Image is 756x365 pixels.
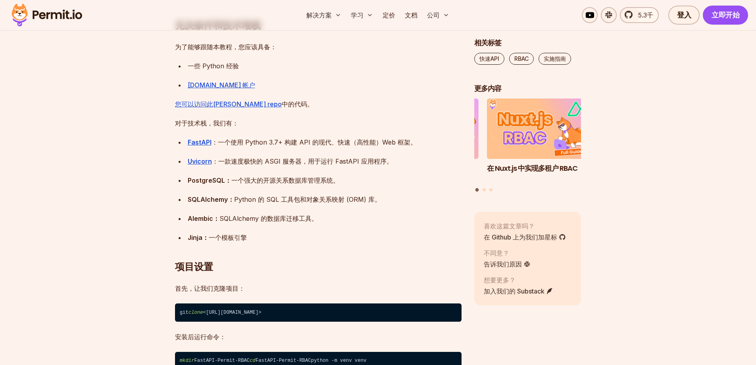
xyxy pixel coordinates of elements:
[371,98,479,159] img: 基于策略的访问控制（PBAC）并不像你想象的那么好
[484,249,509,257] font: 不同意？
[175,119,239,127] font: 对于技术栈，我们有：
[303,7,344,23] button: 解决方案
[620,7,659,23] a: 5.3千
[383,11,395,19] font: 定价
[484,222,535,230] font: 喜欢这篇文章吗？
[212,157,393,165] font: ：一款速度极快的 ASGI 服务器，用于运行 FastAPI 应用程序。
[474,98,581,193] div: 帖子
[474,38,501,48] font: 相关标签
[189,310,203,315] span: clone
[509,53,534,65] a: RBAC
[487,98,594,159] img: 在 Nuxt.js 中实现多租户 RBAC
[474,83,501,93] font: 更多内容
[474,53,504,65] a: 快速API
[351,11,364,19] font: 学习
[8,2,86,29] img: 许可证标志
[405,11,417,19] font: 文档
[379,7,398,23] a: 定价
[175,100,282,108] a: 您可以访问此[PERSON_NAME] repo
[175,261,213,272] font: 项目设置
[487,163,577,173] font: 在 Nuxt.js 中实现多租户 RBAC
[188,62,239,70] font: 一些 Python 经验
[188,157,212,165] a: Uvicorn
[703,6,748,25] a: 立即开始
[250,358,256,363] span: cd
[175,303,462,322] code: git <[URL][DOMAIN_NAME]>
[231,176,339,184] font: 一个强大的开源关系数据库管理系统。
[306,11,332,19] font: 解决方案
[487,98,594,183] a: 在 Nuxt.js 中实现多租户 RBAC在 Nuxt.js 中实现多租户 RBAC
[479,55,499,62] font: 快速API
[484,259,531,269] a: 告诉我们原因
[188,138,212,146] a: FastAPI
[307,100,314,108] font: 。
[489,188,492,191] button: 转至幻灯片 3
[188,81,255,89] a: [DOMAIN_NAME] 帐户
[175,43,277,51] font: 为了能够跟随本教程，您应该具备：
[484,286,553,296] a: 加入我们的 Substack
[188,234,209,241] font: Jinja：
[487,98,594,183] li: 1/3
[475,188,479,191] button: 转至幻灯片 1
[424,7,452,23] button: 公司
[677,10,691,20] font: 登入
[175,333,226,341] font: 安装后运行命令：
[188,176,231,184] font: PostgreSQL：
[638,11,653,19] font: 5.3千
[209,234,247,241] font: 一个模板引擎
[402,7,421,23] a: 文档
[539,53,571,65] a: 实施指南
[348,7,376,23] button: 学习
[188,195,234,203] font: SQLAlchemy：
[484,232,566,242] a: 在 Github 上为我们加星标
[712,10,739,20] font: 立即开始
[483,188,486,191] button: 转至幻灯片 2
[212,138,417,146] font: ：一个使用 Python 3.7+ 构建 API 的现代、快速（高性能）Web 框架。
[427,11,440,19] font: 公司
[371,98,479,183] li: 3 之 3
[234,195,381,203] font: Python 的 SQL 工具包和对象关系映射 (ORM) 库。
[668,6,700,25] a: 登入
[544,55,566,62] font: 实施指南
[282,100,307,108] font: 中的代码
[219,214,318,222] font: SQLAlchemy 的数据库迁移工具。
[175,284,245,292] font: 首先，让我们克隆项目：
[180,358,194,363] span: mkdir
[484,276,516,284] font: 想要更多？
[188,214,219,222] font: Alembic：
[514,55,529,62] font: RBAC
